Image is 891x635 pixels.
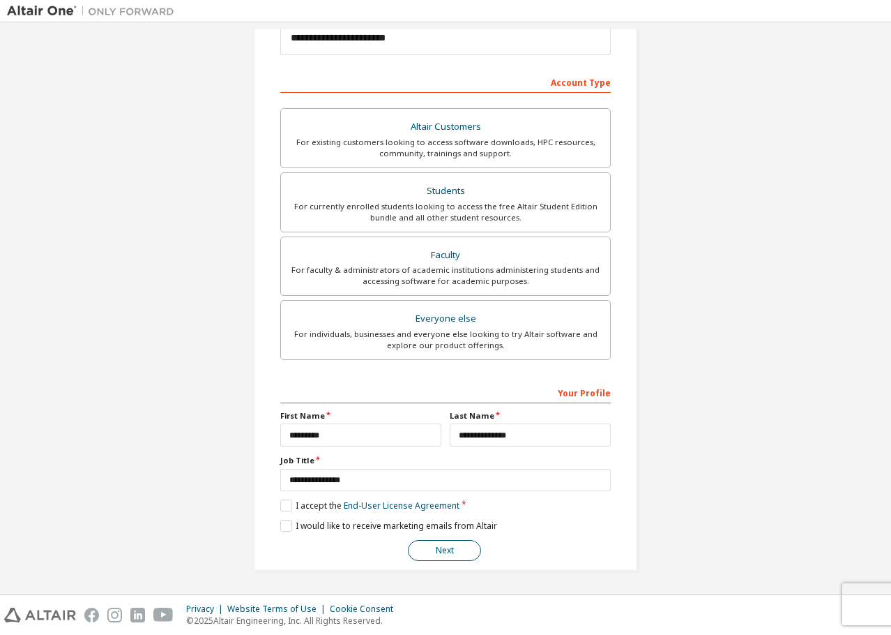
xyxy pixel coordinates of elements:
[289,329,602,351] div: For individuals, businesses and everyone else looking to try Altair software and explore our prod...
[408,540,481,561] button: Next
[130,608,145,622] img: linkedin.svg
[330,604,402,615] div: Cookie Consent
[84,608,99,622] img: facebook.svg
[289,181,602,201] div: Students
[344,500,459,511] a: End-User License Agreement
[289,264,602,287] div: For faculty & administrators of academic institutions administering students and accessing softwa...
[289,137,602,159] div: For existing customers looking to access software downloads, HPC resources, community, trainings ...
[450,410,611,421] label: Last Name
[289,309,602,329] div: Everyone else
[7,4,181,18] img: Altair One
[280,520,497,532] label: I would like to receive marketing emails from Altair
[289,201,602,223] div: For currently enrolled students looking to access the free Altair Student Edition bundle and all ...
[289,117,602,137] div: Altair Customers
[280,410,441,421] label: First Name
[289,246,602,265] div: Faculty
[280,500,459,511] label: I accept the
[280,455,611,466] label: Job Title
[4,608,76,622] img: altair_logo.svg
[280,381,611,403] div: Your Profile
[153,608,174,622] img: youtube.svg
[186,615,402,627] p: © 2025 Altair Engineering, Inc. All Rights Reserved.
[280,70,611,93] div: Account Type
[107,608,122,622] img: instagram.svg
[227,604,330,615] div: Website Terms of Use
[186,604,227,615] div: Privacy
